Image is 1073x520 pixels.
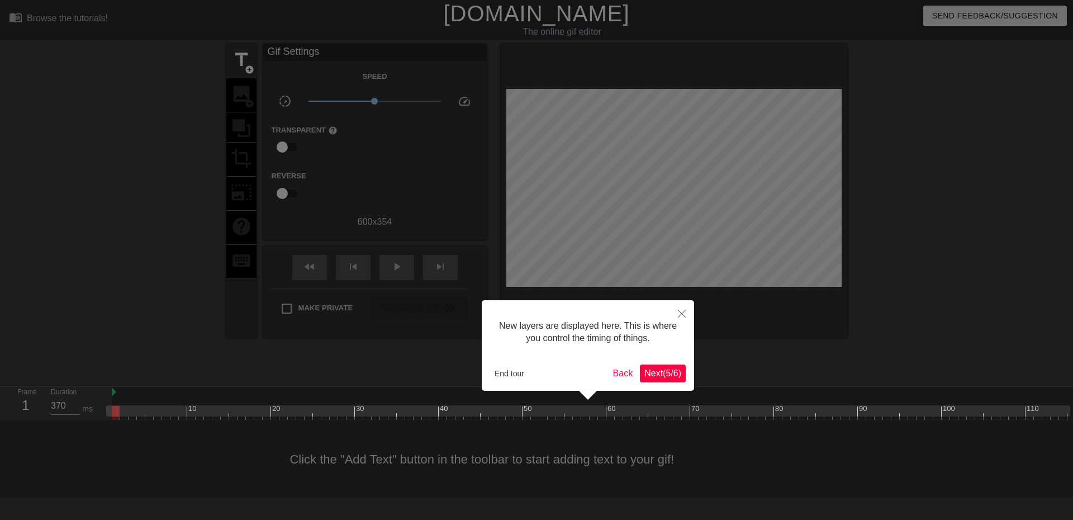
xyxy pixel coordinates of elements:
[490,309,686,356] div: New layers are displayed here. This is where you control the timing of things.
[640,365,686,382] button: Next
[644,368,681,378] span: Next ( 5 / 6 )
[670,300,694,326] button: Close
[609,365,638,382] button: Back
[490,365,529,382] button: End tour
